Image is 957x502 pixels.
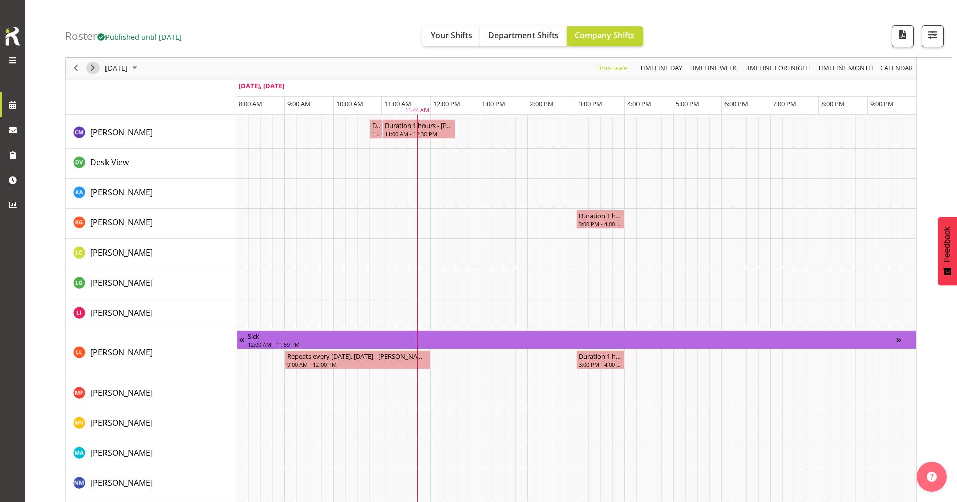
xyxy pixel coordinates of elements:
[66,329,236,379] td: Lynette Lockett resource
[879,62,915,75] button: Month
[879,62,914,75] span: calendar
[66,118,236,149] td: Chamique Mamolo resource
[943,227,952,262] span: Feedback
[639,62,683,75] span: Timeline Day
[382,119,455,139] div: Chamique Mamolo"s event - Duration 1 hours - Chamique Mamolo Begin From Thursday, October 9, 2025...
[384,99,411,108] span: 11:00 AM
[370,119,382,139] div: Chamique Mamolo"s event - Duration 0 hours - Chamique Mamolo Begin From Thursday, October 9, 2025...
[90,246,153,259] a: [PERSON_NAME]
[743,62,812,75] span: Timeline Fortnight
[922,25,944,47] button: Filter Shifts
[66,299,236,329] td: Lisa Imamura resource
[567,26,643,46] button: Company Shifts
[66,269,236,299] td: Lisa Griffiths resource
[724,99,748,108] span: 6:00 PM
[66,439,236,469] td: Michelle Argyle resource
[595,62,628,75] span: Time Scale
[433,99,460,108] span: 12:00 PM
[638,62,684,75] button: Timeline Day
[90,186,153,198] a: [PERSON_NAME]
[287,360,428,368] div: 9:00 AM - 12:00 PM
[773,99,796,108] span: 7:00 PM
[938,217,957,285] button: Feedback - Show survey
[66,469,236,499] td: Nichole Mauleon resource
[239,99,262,108] span: 8:00 AM
[90,346,153,358] a: [PERSON_NAME]
[627,99,651,108] span: 4:00 PM
[385,130,453,138] div: 11:00 AM - 12:30 PM
[688,62,738,75] span: Timeline Week
[482,99,505,108] span: 1:00 PM
[66,409,236,439] td: Marion van Voornveld resource
[90,277,153,288] span: [PERSON_NAME]
[90,127,153,138] span: [PERSON_NAME]
[101,58,143,79] div: October 9, 2025
[69,62,83,75] button: Previous
[90,417,153,428] span: [PERSON_NAME]
[86,62,100,75] button: Next
[248,340,897,348] div: 12:00 AM - 11:59 PM
[821,99,845,108] span: 8:00 PM
[90,477,153,488] span: [PERSON_NAME]
[65,30,182,42] h4: Roster
[576,350,625,369] div: Lynette Lockett"s event - Duration 1 hours - Lynette Lockett Begin From Thursday, October 9, 2025...
[422,26,480,46] button: Your Shifts
[90,447,153,458] span: [PERSON_NAME]
[385,120,453,130] div: Duration 1 hours - [PERSON_NAME]
[67,58,84,79] div: previous period
[285,350,431,369] div: Lynette Lockett"s event - Repeats every thursday, friday - Lynette Lockett Begin From Thursday, O...
[90,156,129,168] a: Desk View
[742,62,813,75] button: Fortnight
[892,25,914,47] button: Download a PDF of the roster for the current day
[90,277,153,289] a: [PERSON_NAME]
[817,62,874,75] span: Timeline Month
[66,239,236,269] td: Linda Cooper resource
[90,387,153,398] span: [PERSON_NAME]
[336,99,363,108] span: 10:00 AM
[66,209,236,239] td: Katie Greene resource
[575,30,635,41] span: Company Shifts
[90,347,153,358] span: [PERSON_NAME]
[90,417,153,429] a: [PERSON_NAME]
[66,379,236,409] td: Marianne Foster resource
[688,62,739,75] button: Timeline Week
[579,99,602,108] span: 3:00 PM
[576,210,625,229] div: Katie Greene"s event - Duration 1 hours - Katie Greene Begin From Thursday, October 9, 2025 at 3:...
[530,99,554,108] span: 2:00 PM
[90,217,153,228] span: [PERSON_NAME]
[3,25,23,47] img: Rosterit icon logo
[103,62,142,75] button: October 2025
[676,99,699,108] span: 5:00 PM
[927,472,937,482] img: help-xxl-2.png
[90,447,153,459] a: [PERSON_NAME]
[579,210,622,220] div: Duration 1 hours - [PERSON_NAME]
[239,81,284,90] span: [DATE], [DATE]
[90,307,153,319] a: [PERSON_NAME]
[372,130,379,138] div: 10:45 AM - 11:00 AM
[579,220,622,228] div: 3:00 PM - 4:00 PM
[248,331,897,341] div: Sick
[595,62,629,75] button: Time Scale
[90,157,129,168] span: Desk View
[97,32,182,42] span: Published until [DATE]
[90,477,153,489] a: [PERSON_NAME]
[431,30,472,41] span: Your Shifts
[579,360,622,368] div: 3:00 PM - 4:00 PM
[104,62,129,75] span: [DATE]
[90,216,153,228] a: [PERSON_NAME]
[488,30,559,41] span: Department Shifts
[480,26,567,46] button: Department Shifts
[66,179,236,209] td: Kathy Aloniu resource
[90,247,153,258] span: [PERSON_NAME]
[405,107,429,115] div: 11:44 AM
[90,126,153,138] a: [PERSON_NAME]
[287,99,311,108] span: 9:00 AM
[870,99,894,108] span: 9:00 PM
[579,351,622,361] div: Duration 1 hours - [PERSON_NAME]
[90,187,153,198] span: [PERSON_NAME]
[66,149,236,179] td: Desk View resource
[90,387,153,399] a: [PERSON_NAME]
[84,58,101,79] div: next period
[372,120,379,130] div: Duration 0 hours - [PERSON_NAME]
